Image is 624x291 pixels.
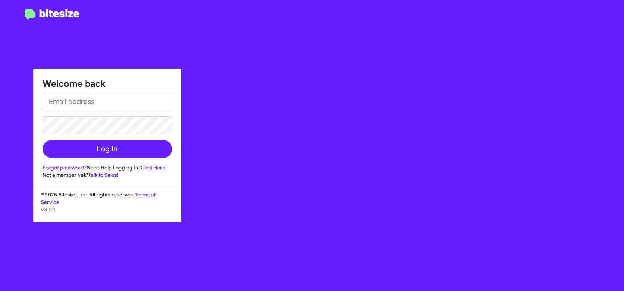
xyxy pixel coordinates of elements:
a: Click Here! [141,164,167,171]
a: Terms of Service [41,191,156,205]
a: Forgot password? [43,164,87,171]
p: v3.0.1 [41,206,174,213]
div: Not a member yet? [43,171,172,179]
button: Log In [43,140,172,158]
input: Email address [43,93,172,110]
div: Need Help Logging In? [43,164,172,171]
div: © 2025 Bitesize, Inc. All rights reserved. [34,191,181,222]
a: Talk to Sales! [88,172,119,178]
h1: Welcome back [43,78,172,90]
